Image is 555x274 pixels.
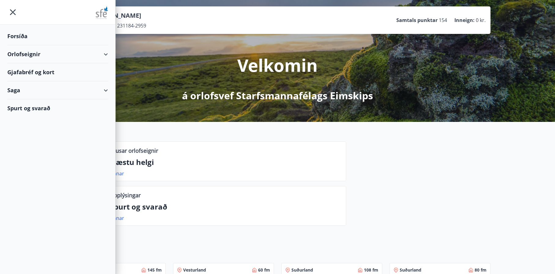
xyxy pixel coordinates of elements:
[364,267,378,273] span: 108 fm
[110,147,158,155] p: Lausar orlofseignir
[7,99,108,117] div: Spurt og svarað
[7,81,108,99] div: Saga
[291,267,313,273] span: Suðurland
[147,267,162,273] span: 145 fm
[439,17,447,24] span: 154
[110,191,141,199] p: Upplýsingar
[475,267,487,273] span: 80 fm
[92,11,146,20] p: [PERSON_NAME]
[454,17,475,24] p: Inneign :
[7,27,108,45] div: Forsíða
[7,45,108,63] div: Orlofseignir
[237,53,318,77] p: Velkomin
[110,202,341,212] p: Spurt og svarað
[258,267,270,273] span: 60 fm
[110,157,341,167] p: Næstu helgi
[476,17,486,24] span: 0 kr.
[110,170,124,177] a: Nánar
[117,22,146,29] span: 231184-2959
[96,7,108,19] img: union_logo
[400,267,421,273] span: Suðurland
[396,17,438,24] p: Samtals punktar
[110,215,124,221] a: Nánar
[182,89,373,102] p: á orlofsvef Starfsmannafélags Eimskips
[183,267,206,273] span: Vesturland
[7,7,18,18] button: menu
[7,63,108,81] div: Gjafabréf og kort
